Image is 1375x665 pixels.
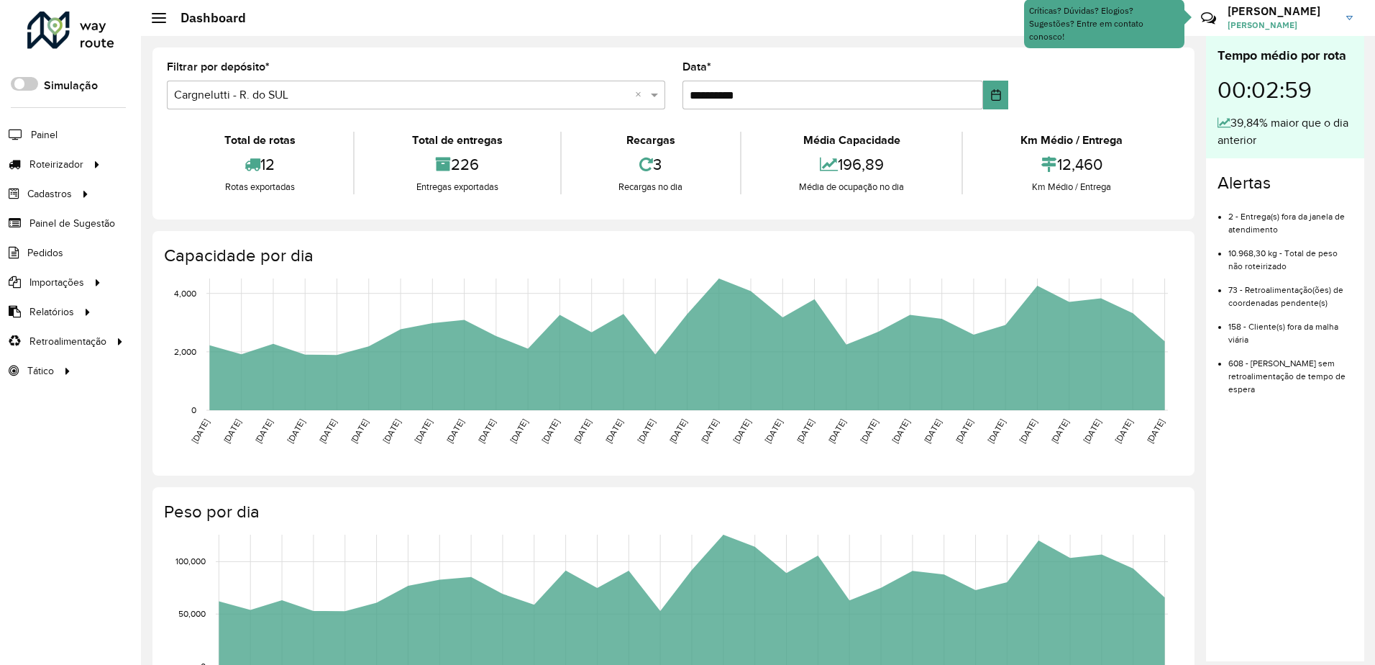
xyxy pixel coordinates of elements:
span: [PERSON_NAME] [1228,19,1335,32]
text: 4,000 [174,289,196,298]
span: Clear all [635,86,647,104]
h3: [PERSON_NAME] [1228,4,1335,18]
text: [DATE] [1018,417,1038,445]
h4: Capacidade por dia [164,245,1180,266]
text: [DATE] [221,417,242,445]
text: [DATE] [540,417,561,445]
text: [DATE] [1113,417,1134,445]
text: [DATE] [190,417,211,445]
div: 39,84% maior que o dia anterior [1218,114,1353,149]
span: Painel de Sugestão [29,216,115,231]
text: [DATE] [572,417,593,445]
text: [DATE] [285,417,306,445]
div: Média de ocupação no dia [745,180,958,194]
div: 12 [170,149,350,180]
div: 12,460 [967,149,1177,180]
span: Cadastros [27,186,72,202]
div: 196,89 [745,149,958,180]
div: Km Médio / Entrega [967,180,1177,194]
text: [DATE] [922,417,943,445]
label: Simulação [44,77,98,94]
text: [DATE] [603,417,624,445]
text: [DATE] [731,417,752,445]
div: 3 [565,149,737,180]
div: Total de rotas [170,132,350,149]
div: 00:02:59 [1218,65,1353,114]
text: [DATE] [699,417,720,445]
text: [DATE] [1049,417,1070,445]
text: [DATE] [381,417,402,445]
div: Média Capacidade [745,132,958,149]
text: [DATE] [508,417,529,445]
div: Recargas no dia [565,180,737,194]
label: Filtrar por depósito [167,58,270,76]
div: Km Médio / Entrega [967,132,1177,149]
div: 226 [358,149,557,180]
text: 100,000 [175,557,206,566]
text: [DATE] [795,417,816,445]
h4: Peso por dia [164,502,1180,522]
li: 10.968,30 kg - Total de peso não roteirizado [1228,236,1353,273]
div: Recargas [565,132,737,149]
h2: Dashboard [166,10,246,26]
div: Rotas exportadas [170,180,350,194]
span: Painel [31,127,58,142]
button: Choose Date [983,81,1008,109]
text: [DATE] [667,417,688,445]
span: Importações [29,275,84,290]
span: Relatórios [29,304,74,320]
text: [DATE] [476,417,497,445]
text: [DATE] [413,417,434,445]
text: [DATE] [986,417,1007,445]
li: 158 - Cliente(s) fora da malha viária [1228,309,1353,346]
text: [DATE] [826,417,847,445]
a: Contato Rápido [1193,3,1224,34]
span: Tático [27,363,54,379]
text: [DATE] [636,417,657,445]
text: [DATE] [890,417,911,445]
text: 0 [191,405,196,415]
text: [DATE] [1082,417,1102,445]
text: 2,000 [174,347,196,356]
label: Data [682,58,711,76]
text: [DATE] [763,417,784,445]
span: Pedidos [27,245,63,261]
text: [DATE] [1145,417,1166,445]
li: 608 - [PERSON_NAME] sem retroalimentação de tempo de espera [1228,346,1353,396]
text: [DATE] [253,417,274,445]
div: Tempo médio por rota [1218,46,1353,65]
li: 73 - Retroalimentação(ões) de coordenadas pendente(s) [1228,273,1353,309]
span: Roteirizador [29,157,83,172]
div: Total de entregas [358,132,557,149]
div: Entregas exportadas [358,180,557,194]
h4: Alertas [1218,173,1353,194]
text: 50,000 [178,609,206,618]
text: [DATE] [317,417,338,445]
text: [DATE] [444,417,465,445]
span: Retroalimentação [29,334,106,349]
text: [DATE] [859,417,880,445]
text: [DATE] [954,417,974,445]
li: 2 - Entrega(s) fora da janela de atendimento [1228,199,1353,236]
text: [DATE] [349,417,370,445]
